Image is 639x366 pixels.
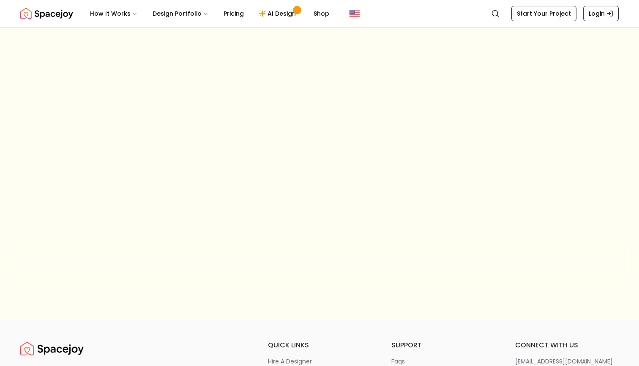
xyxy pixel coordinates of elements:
img: Spacejoy Logo [20,5,73,22]
h6: connect with us [515,340,619,350]
h6: quick links [268,340,371,350]
p: hire a designer [268,357,312,366]
p: [EMAIL_ADDRESS][DOMAIN_NAME] [515,357,613,366]
a: faqs [391,357,495,366]
a: [EMAIL_ADDRESS][DOMAIN_NAME] [515,357,619,366]
a: Spacejoy [20,340,84,357]
button: Design Portfolio [146,5,215,22]
a: Shop [307,5,336,22]
a: Start Your Project [511,6,576,21]
button: How It Works [83,5,144,22]
h6: support [391,340,495,350]
nav: Main [83,5,336,22]
img: United States [350,8,360,19]
a: Pricing [217,5,251,22]
a: Login [583,6,619,21]
img: Spacejoy Logo [20,340,84,357]
a: hire a designer [268,357,371,366]
p: faqs [391,357,405,366]
a: AI Design [252,5,305,22]
a: Spacejoy [20,5,73,22]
